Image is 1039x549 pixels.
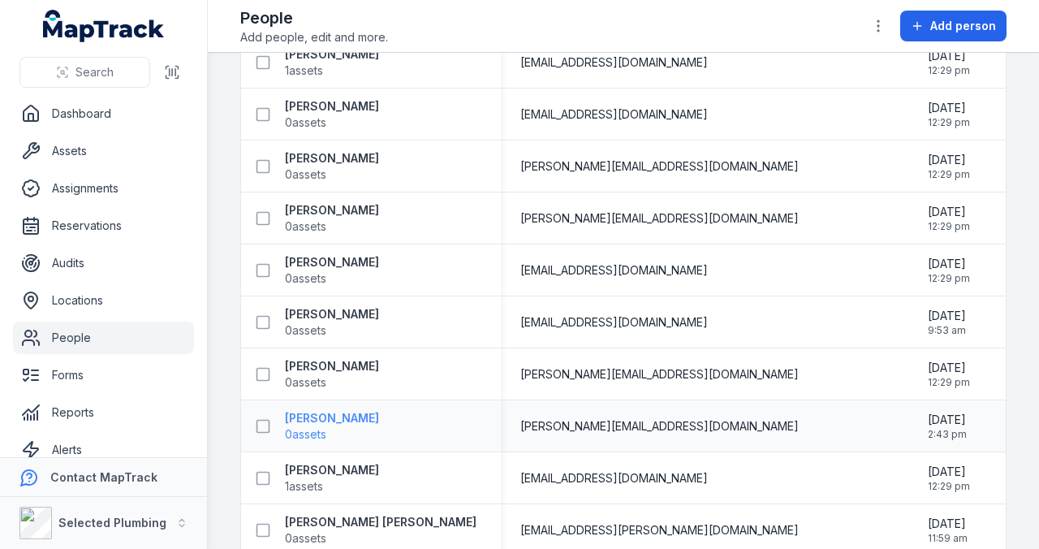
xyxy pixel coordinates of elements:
[285,98,379,131] a: [PERSON_NAME]0assets
[285,254,379,270] strong: [PERSON_NAME]
[285,150,379,166] strong: [PERSON_NAME]
[285,530,326,547] span: 0 assets
[930,18,996,34] span: Add person
[520,106,708,123] span: [EMAIL_ADDRESS][DOMAIN_NAME]
[928,428,967,441] span: 2:43 pm
[928,48,970,77] time: 1/14/2025, 12:29:42 PM
[285,462,379,478] strong: [PERSON_NAME]
[928,324,966,337] span: 9:53 am
[520,54,708,71] span: [EMAIL_ADDRESS][DOMAIN_NAME]
[928,516,968,532] span: [DATE]
[285,115,326,131] span: 0 assets
[75,64,114,80] span: Search
[520,158,799,175] span: [PERSON_NAME][EMAIL_ADDRESS][DOMAIN_NAME]
[285,410,379,426] strong: [PERSON_NAME]
[285,46,379,63] strong: [PERSON_NAME]
[13,97,194,130] a: Dashboard
[900,11,1007,41] button: Add person
[928,532,968,545] span: 11:59 am
[928,516,968,545] time: 8/18/2025, 11:59:16 AM
[928,308,966,324] span: [DATE]
[928,64,970,77] span: 12:29 pm
[13,359,194,391] a: Forms
[285,166,326,183] span: 0 assets
[285,98,379,115] strong: [PERSON_NAME]
[928,168,970,181] span: 12:29 pm
[928,100,970,129] time: 1/14/2025, 12:29:42 PM
[928,256,970,272] span: [DATE]
[928,412,967,428] span: [DATE]
[240,6,388,29] h2: People
[285,462,379,495] a: [PERSON_NAME]1assets
[19,57,150,88] button: Search
[240,29,388,45] span: Add people, edit and more.
[285,514,476,530] strong: [PERSON_NAME] [PERSON_NAME]
[285,514,476,547] a: [PERSON_NAME] [PERSON_NAME]0assets
[285,218,326,235] span: 0 assets
[928,152,970,181] time: 1/14/2025, 12:29:42 PM
[928,464,970,493] time: 1/14/2025, 12:29:42 PM
[285,358,379,391] a: [PERSON_NAME]0assets
[520,314,708,331] span: [EMAIL_ADDRESS][DOMAIN_NAME]
[928,100,970,116] span: [DATE]
[520,418,799,434] span: [PERSON_NAME][EMAIL_ADDRESS][DOMAIN_NAME]
[928,220,970,233] span: 12:29 pm
[285,478,323,495] span: 1 assets
[285,306,379,339] a: [PERSON_NAME]0assets
[13,434,194,466] a: Alerts
[928,152,970,168] span: [DATE]
[928,376,970,389] span: 12:29 pm
[285,322,326,339] span: 0 assets
[928,204,970,220] span: [DATE]
[285,374,326,391] span: 0 assets
[43,10,165,42] a: MapTrack
[928,48,970,64] span: [DATE]
[285,306,379,322] strong: [PERSON_NAME]
[520,262,708,279] span: [EMAIL_ADDRESS][DOMAIN_NAME]
[928,464,970,480] span: [DATE]
[13,396,194,429] a: Reports
[520,210,799,227] span: [PERSON_NAME][EMAIL_ADDRESS][DOMAIN_NAME]
[928,272,970,285] span: 12:29 pm
[285,63,323,79] span: 1 assets
[285,202,379,218] strong: [PERSON_NAME]
[928,360,970,376] span: [DATE]
[928,412,967,441] time: 6/30/2025, 2:43:19 PM
[928,480,970,493] span: 12:29 pm
[285,426,326,443] span: 0 assets
[928,360,970,389] time: 1/14/2025, 12:29:42 PM
[50,470,157,484] strong: Contact MapTrack
[520,366,799,383] span: [PERSON_NAME][EMAIL_ADDRESS][DOMAIN_NAME]
[928,308,966,337] time: 8/7/2025, 9:53:03 AM
[285,150,379,183] a: [PERSON_NAME]0assets
[928,116,970,129] span: 12:29 pm
[520,470,708,486] span: [EMAIL_ADDRESS][DOMAIN_NAME]
[13,210,194,242] a: Reservations
[928,256,970,285] time: 1/14/2025, 12:29:42 PM
[928,204,970,233] time: 1/14/2025, 12:29:42 PM
[285,358,379,374] strong: [PERSON_NAME]
[13,284,194,317] a: Locations
[13,172,194,205] a: Assignments
[13,247,194,279] a: Audits
[285,46,379,79] a: [PERSON_NAME]1assets
[285,410,379,443] a: [PERSON_NAME]0assets
[58,516,166,530] strong: Selected Plumbing
[13,135,194,167] a: Assets
[520,522,799,538] span: [EMAIL_ADDRESS][PERSON_NAME][DOMAIN_NAME]
[285,270,326,287] span: 0 assets
[285,254,379,287] a: [PERSON_NAME]0assets
[13,322,194,354] a: People
[285,202,379,235] a: [PERSON_NAME]0assets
